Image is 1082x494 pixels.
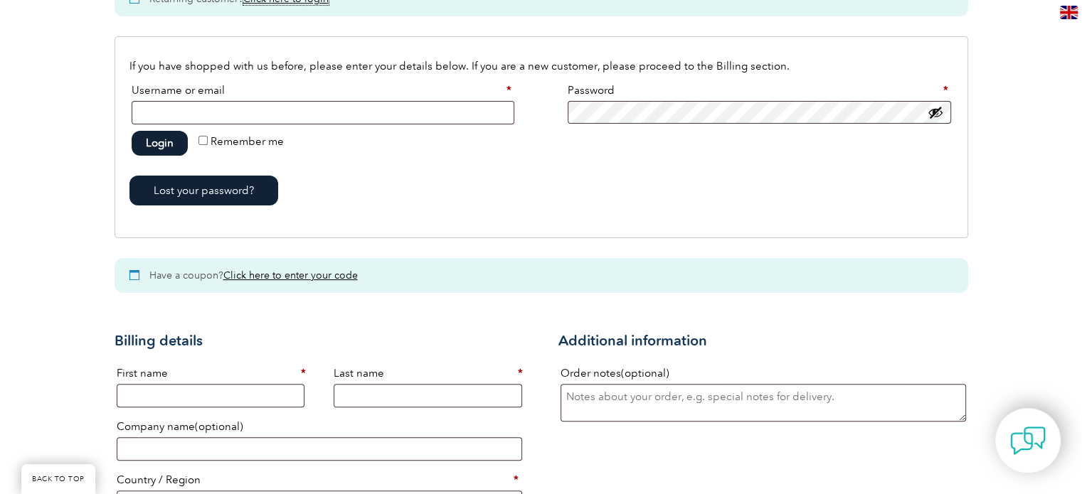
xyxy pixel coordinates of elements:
[198,136,208,145] input: Remember me
[117,416,522,437] label: Company name
[568,80,950,101] label: Password
[115,332,524,350] h3: Billing details
[117,363,305,384] label: First name
[21,464,95,494] a: BACK TO TOP
[558,332,968,350] h3: Additional information
[223,269,358,281] a: Enter your coupon code
[211,135,284,148] span: Remember me
[928,104,943,120] button: Show password
[115,258,968,293] div: Have a coupon?
[1060,6,1078,19] img: en
[129,58,953,74] p: If you have shopped with us before, please enter your details below. If you are a new customer, p...
[195,420,243,433] span: (optional)
[117,469,522,490] label: Country / Region
[1010,423,1046,458] img: contact-chat.png
[129,176,278,205] a: Lost your password?
[132,80,514,101] label: Username or email
[334,363,522,384] label: Last name
[132,131,188,156] button: Login
[621,367,669,380] span: (optional)
[561,363,966,384] label: Order notes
